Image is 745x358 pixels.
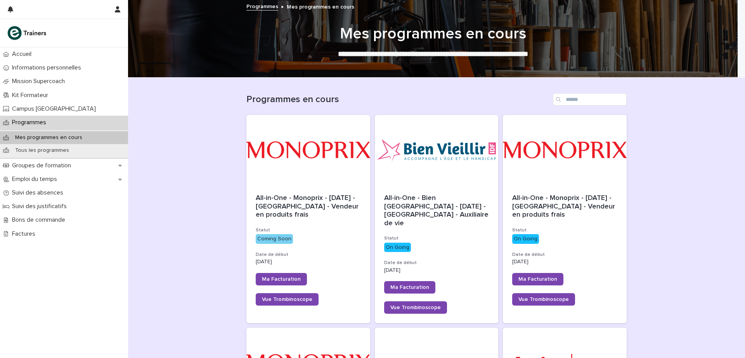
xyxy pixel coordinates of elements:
span: Vue Trombinoscope [390,305,441,310]
img: K0CqGN7SDeD6s4JG8KQk [6,25,49,41]
p: Suivi des justificatifs [9,203,73,210]
h3: Statut [512,227,617,233]
p: Kit Formateur [9,92,54,99]
h1: Mes programmes en cours [243,24,623,43]
p: Programmes [9,119,52,126]
a: Vue Trombinoscope [512,293,575,306]
span: Ma Facturation [518,276,557,282]
h1: Programmes en cours [246,94,550,105]
p: Bons de commande [9,216,71,224]
span: Vue Trombinoscope [262,297,312,302]
h3: Date de début [256,252,361,258]
a: Vue Trombinoscope [256,293,319,306]
span: All-in-One - Monoprix - [DATE] - [GEOGRAPHIC_DATA] - Vendeur en produits frais [256,195,360,218]
span: Ma Facturation [262,276,301,282]
p: [DATE] [512,259,617,265]
p: Suivi des absences [9,189,69,196]
p: Mes programmes en cours [287,2,354,10]
h3: Statut [384,235,489,242]
span: Vue Trombinoscope [518,297,569,302]
p: Mission Supercoach [9,78,71,85]
h3: Date de début [384,260,489,266]
a: Programmes [246,2,278,10]
p: [DATE] [256,259,361,265]
p: Mes programmes en cours [9,134,88,141]
div: On Going [384,243,411,252]
p: [DATE] [384,267,489,274]
p: Campus [GEOGRAPHIC_DATA] [9,105,102,113]
p: Accueil [9,50,38,58]
h3: Date de début [512,252,617,258]
a: Ma Facturation [384,281,435,294]
input: Search [553,93,627,106]
span: All-in-One - Monoprix - [DATE] - [GEOGRAPHIC_DATA] - Vendeur en produits frais [512,195,617,218]
h3: Statut [256,227,361,233]
a: Ma Facturation [512,273,563,285]
a: Vue Trombinoscope [384,301,447,314]
div: On Going [512,234,539,244]
span: All-in-One - Bien [GEOGRAPHIC_DATA] - [DATE] - [GEOGRAPHIC_DATA] - Auxiliaire de vie [384,195,490,227]
p: Factures [9,230,42,238]
p: Groupes de formation [9,162,77,169]
span: Ma Facturation [390,285,429,290]
a: All-in-One - Monoprix - [DATE] - [GEOGRAPHIC_DATA] - Vendeur en produits fraisStatutOn GoingDate ... [503,115,627,323]
a: Ma Facturation [256,273,307,285]
p: Emploi du temps [9,176,63,183]
div: Coming Soon [256,234,293,244]
p: Tous les programmes [9,147,75,154]
a: All-in-One - Monoprix - [DATE] - [GEOGRAPHIC_DATA] - Vendeur en produits fraisStatutComing SoonDa... [246,115,370,323]
a: All-in-One - Bien [GEOGRAPHIC_DATA] - [DATE] - [GEOGRAPHIC_DATA] - Auxiliaire de vieStatutOn Goin... [375,115,499,323]
p: Informations personnelles [9,64,87,71]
